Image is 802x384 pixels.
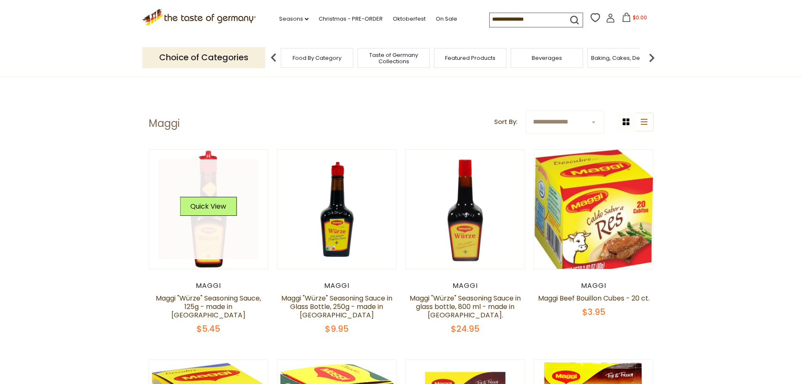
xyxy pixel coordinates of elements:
[617,13,653,25] button: $0.00
[451,323,480,335] span: $24.95
[494,117,517,127] label: Sort By:
[360,52,427,64] a: Taste of Germany Collections
[633,14,647,21] span: $0.00
[156,293,261,320] a: Maggi "Würze" Seasoning Sauce, 125g - made in [GEOGRAPHIC_DATA]
[265,49,282,66] img: previous arrow
[142,47,265,68] p: Choice of Categories
[149,117,180,130] h1: Maggi
[293,55,341,61] a: Food By Category
[281,293,392,320] a: Maggi "Würze" Seasoning Sauce in Glass Bottle, 250g - made in [GEOGRAPHIC_DATA]
[534,282,654,290] div: Maggi
[534,150,653,277] img: Maggi
[532,55,562,61] a: Beverages
[436,14,457,24] a: On Sale
[277,150,397,269] img: Maggi
[643,49,660,66] img: next arrow
[277,282,397,290] div: Maggi
[406,150,525,269] img: Maggi
[405,282,525,290] div: Maggi
[393,14,426,24] a: Oktoberfest
[149,150,268,269] img: Maggi
[197,323,220,335] span: $5.45
[319,14,383,24] a: Christmas - PRE-ORDER
[149,282,269,290] div: Maggi
[279,14,309,24] a: Seasons
[582,306,605,318] span: $3.95
[445,55,496,61] a: Featured Products
[180,197,237,216] button: Quick View
[410,293,521,320] a: Maggi "Würze" Seasoning Sauce in glass bottle, 800 ml - made in [GEOGRAPHIC_DATA].
[538,293,650,303] a: Maggi Beef Bouillon Cubes - 20 ct.
[591,55,656,61] a: Baking, Cakes, Desserts
[325,323,349,335] span: $9.95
